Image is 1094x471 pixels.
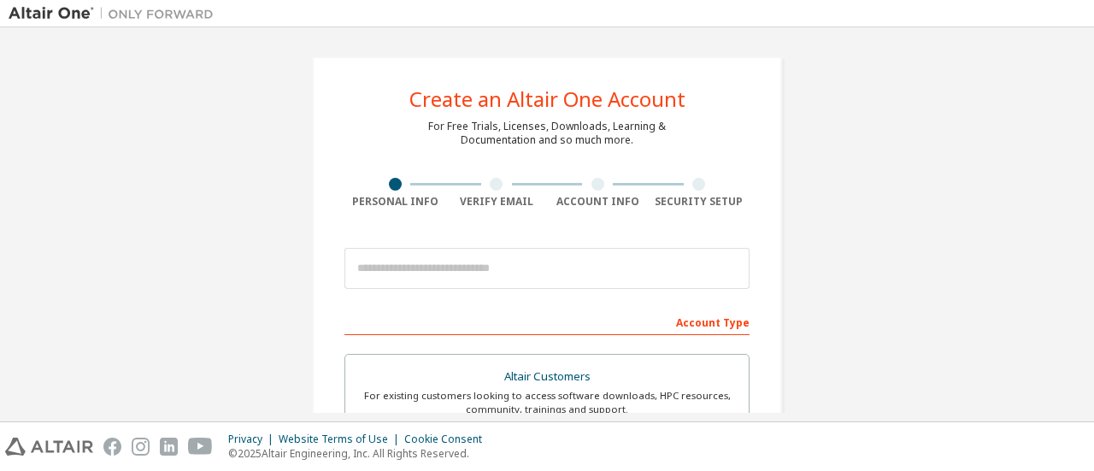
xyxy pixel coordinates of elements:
img: facebook.svg [103,438,121,456]
div: Cookie Consent [404,433,492,446]
img: instagram.svg [132,438,150,456]
img: youtube.svg [188,438,213,456]
div: Security Setup [649,195,750,209]
div: For Free Trials, Licenses, Downloads, Learning & Documentation and so much more. [428,120,666,147]
div: Website Terms of Use [279,433,404,446]
div: Personal Info [344,195,446,209]
div: Account Type [344,308,750,335]
div: For existing customers looking to access software downloads, HPC resources, community, trainings ... [356,389,738,416]
div: Create an Altair One Account [409,89,685,109]
img: Altair One [9,5,222,22]
div: Altair Customers [356,365,738,389]
p: © 2025 Altair Engineering, Inc. All Rights Reserved. [228,446,492,461]
img: linkedin.svg [160,438,178,456]
img: altair_logo.svg [5,438,93,456]
div: Account Info [547,195,649,209]
div: Verify Email [446,195,548,209]
div: Privacy [228,433,279,446]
